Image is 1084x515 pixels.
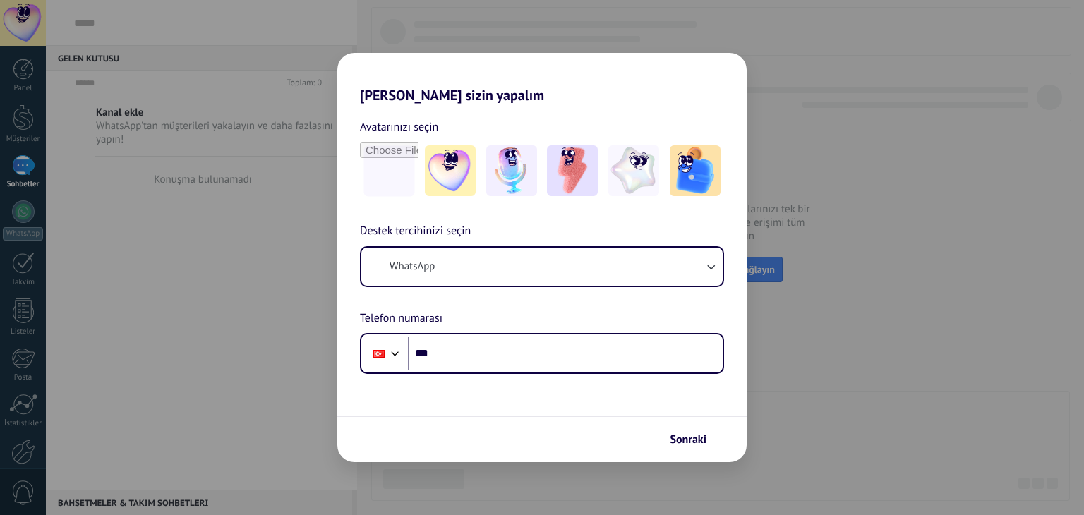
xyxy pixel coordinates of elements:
[663,428,725,452] button: Sonraki
[670,145,721,196] img: -5.jpeg
[337,53,747,104] h2: [PERSON_NAME] sizin yapalım
[366,339,392,368] div: Turkey: + 90
[608,145,659,196] img: -4.jpeg
[486,145,537,196] img: -2.jpeg
[360,118,438,136] span: Avatarınızı seçin
[390,260,435,274] span: WhatsApp
[547,145,598,196] img: -3.jpeg
[360,310,442,328] span: Telefon numarası
[670,435,706,444] span: Sonraki
[360,222,471,241] span: Destek tercihinizi seçin
[361,248,723,286] button: WhatsApp
[425,145,476,196] img: -1.jpeg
